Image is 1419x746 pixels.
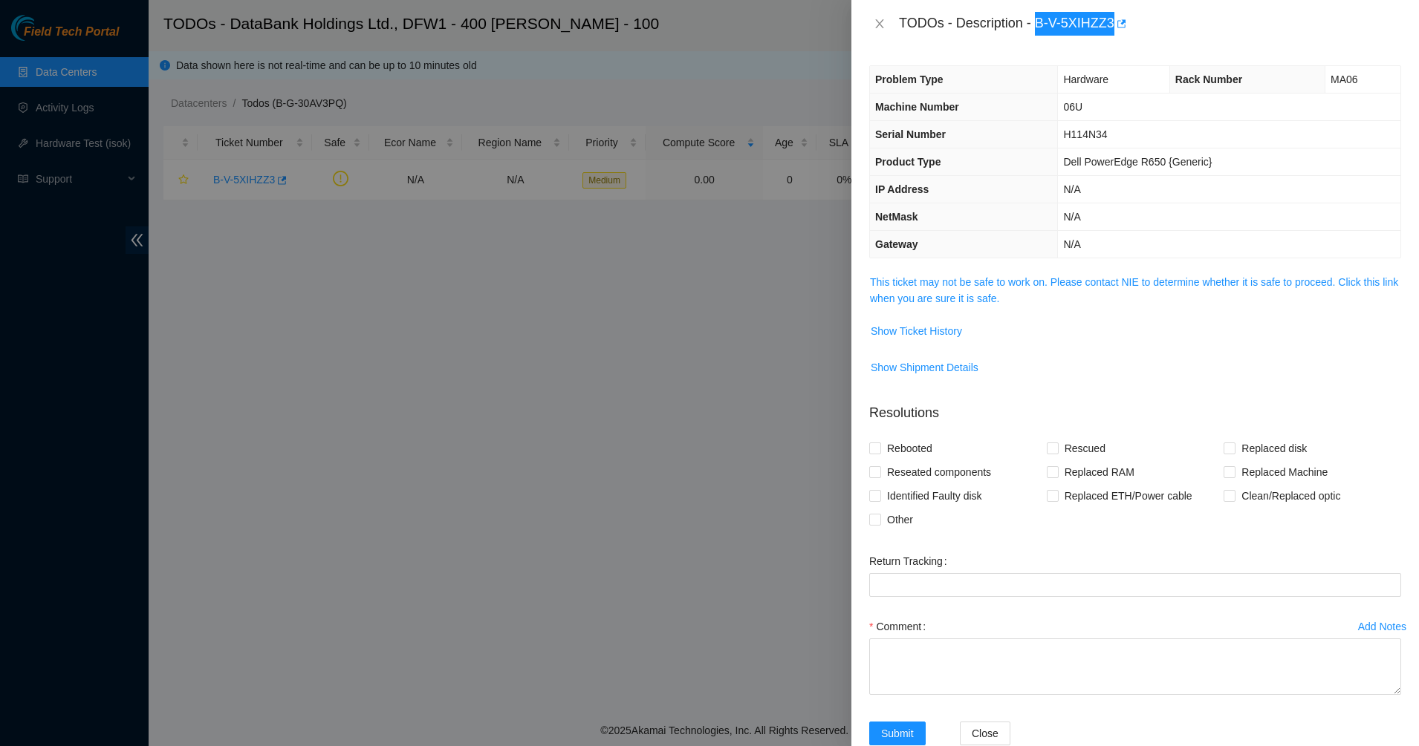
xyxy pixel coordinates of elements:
span: Submit [881,725,914,742]
span: N/A [1063,211,1080,223]
span: Close [972,725,999,742]
span: Hardware [1063,73,1108,85]
input: Return Tracking [869,573,1401,597]
span: NetMask [875,211,918,223]
span: N/A [1063,238,1080,250]
span: Replaced Machine [1235,460,1334,484]
span: MA06 [1331,73,1358,85]
span: Machine Number [875,101,959,113]
label: Return Tracking [869,549,953,573]
span: Show Ticket History [871,323,962,339]
textarea: Comment [869,638,1401,695]
span: Reseated components [881,460,997,484]
span: Identified Faulty disk [881,484,988,508]
button: Submit [869,722,926,745]
span: H114N34 [1063,128,1107,140]
span: Replaced RAM [1059,460,1140,484]
span: Replaced disk [1235,436,1313,460]
span: Gateway [875,238,918,250]
span: Rescued [1059,436,1111,460]
p: Resolutions [869,391,1401,423]
span: Serial Number [875,128,946,140]
span: Dell PowerEdge R650 {Generic} [1063,156,1212,168]
button: Close [869,17,890,31]
span: Problem Type [875,73,944,85]
span: Clean/Replaced optic [1235,484,1346,508]
button: Show Ticket History [870,319,963,343]
span: Other [881,508,919,531]
a: This ticket may not be safe to work on. Please contact NIE to determine whether it is safe to pro... [870,276,1398,304]
span: N/A [1063,183,1080,195]
span: Product Type [875,156,941,168]
span: 06U [1063,101,1082,113]
span: Show Shipment Details [871,359,978,376]
div: Add Notes [1358,621,1406,632]
span: IP Address [875,183,929,195]
label: Comment [869,615,932,638]
span: close [874,18,886,30]
button: Add Notes [1357,615,1407,638]
span: Rebooted [881,436,938,460]
span: Rack Number [1175,73,1242,85]
span: Replaced ETH/Power cable [1059,484,1198,508]
button: Show Shipment Details [870,356,979,379]
div: TODOs - Description - B-V-5XIHZZ3 [899,12,1401,36]
button: Close [960,722,1010,745]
